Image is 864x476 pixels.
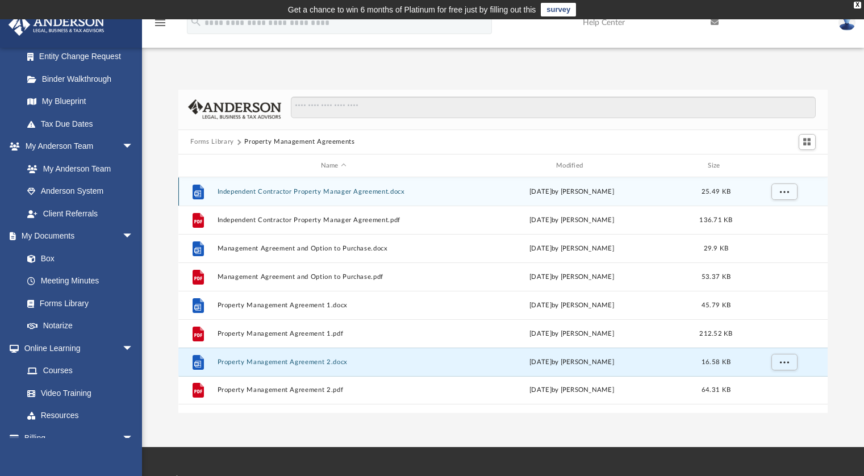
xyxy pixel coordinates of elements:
[699,217,732,223] span: 136.71 KB
[455,244,688,254] div: [DATE] by [PERSON_NAME]
[455,386,688,396] div: [DATE] by [PERSON_NAME]
[16,315,145,337] a: Notarize
[178,177,828,413] div: grid
[16,45,151,68] a: Entity Change Request
[183,161,211,171] div: id
[244,137,355,147] button: Property Management Agreements
[217,216,450,224] button: Independent Contractor Property Manager Agreement.pdf
[744,161,823,171] div: id
[122,225,145,248] span: arrow_drop_down
[838,14,855,31] img: User Pic
[190,15,202,28] i: search
[288,3,536,16] div: Get a chance to win 6 months of Platinum for free just by filling out this
[701,387,730,394] span: 64.31 KB
[799,134,816,150] button: Switch to Grid View
[8,135,145,158] a: My Anderson Teamarrow_drop_down
[153,16,167,30] i: menu
[217,302,450,309] button: Property Management Agreement 1.docx
[701,302,730,308] span: 45.79 KB
[217,330,450,337] button: Property Management Agreement 1.pdf
[122,135,145,158] span: arrow_drop_down
[16,382,139,404] a: Video Training
[16,292,139,315] a: Forms Library
[699,331,732,337] span: 212.52 KB
[190,137,233,147] button: Forms Library
[16,247,139,270] a: Box
[16,270,145,293] a: Meeting Minutes
[16,157,139,180] a: My Anderson Team
[455,329,688,339] div: [DATE] by [PERSON_NAME]
[701,274,730,280] span: 53.37 KB
[16,404,145,427] a: Resources
[16,360,145,382] a: Courses
[541,3,576,16] a: survey
[771,354,797,371] button: More options
[455,215,688,226] div: [DATE] by [PERSON_NAME]
[16,202,145,225] a: Client Referrals
[16,68,151,90] a: Binder Walkthrough
[16,90,145,113] a: My Blueprint
[153,22,167,30] a: menu
[693,161,738,171] div: Size
[217,245,450,252] button: Management Agreement and Option to Purchase.docx
[122,337,145,360] span: arrow_drop_down
[5,14,108,36] img: Anderson Advisors Platinum Portal
[16,180,145,203] a: Anderson System
[455,357,688,368] div: [DATE] by [PERSON_NAME]
[122,427,145,450] span: arrow_drop_down
[771,183,797,201] button: More options
[854,2,861,9] div: close
[217,273,450,281] button: Management Agreement and Option to Purchase.pdf
[217,358,450,366] button: Property Management Agreement 2.docx
[455,300,688,311] div: [DATE] by [PERSON_NAME]
[455,272,688,282] div: [DATE] by [PERSON_NAME]
[291,97,815,118] input: Search files and folders
[8,427,151,449] a: Billingarrow_drop_down
[217,387,450,394] button: Property Management Agreement 2.pdf
[217,188,450,195] button: Independent Contractor Property Manager Agreement.docx
[8,337,145,360] a: Online Learningarrow_drop_down
[703,245,728,252] span: 29.9 KB
[701,359,730,365] span: 16.58 KB
[8,225,145,248] a: My Documentsarrow_drop_down
[16,112,151,135] a: Tax Due Dates
[701,189,730,195] span: 25.49 KB
[455,187,688,197] div: [DATE] by [PERSON_NAME]
[216,161,450,171] div: Name
[455,161,688,171] div: Modified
